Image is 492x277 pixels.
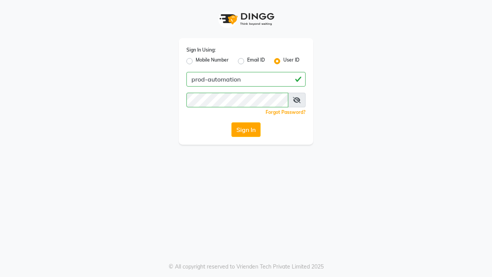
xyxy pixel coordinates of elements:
[186,72,306,87] input: Username
[283,57,299,66] label: User ID
[266,109,306,115] a: Forgot Password?
[215,8,277,30] img: logo1.svg
[186,93,288,107] input: Username
[186,47,216,53] label: Sign In Using:
[247,57,265,66] label: Email ID
[196,57,229,66] label: Mobile Number
[231,122,261,137] button: Sign In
